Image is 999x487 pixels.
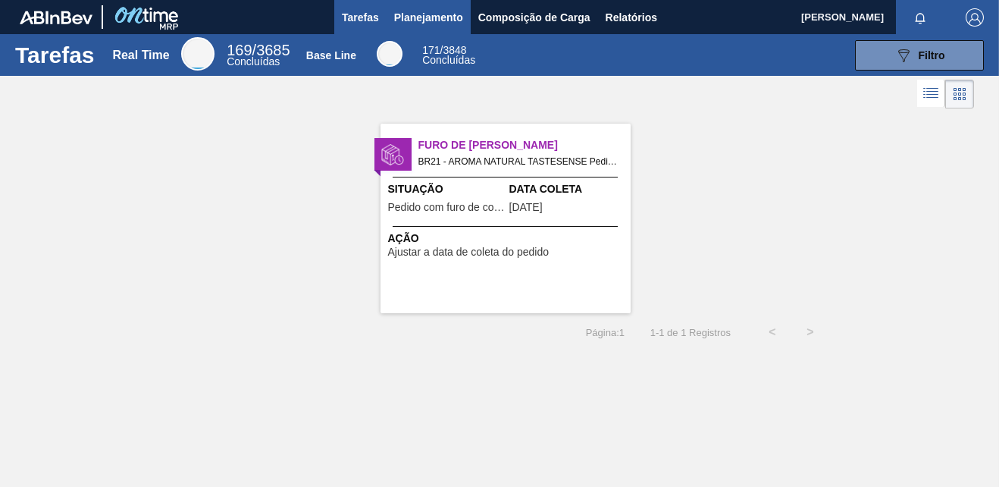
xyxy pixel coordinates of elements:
span: 1 - 1 de 1 Registros [647,327,731,338]
div: Visão em Lista [917,80,945,108]
span: Pedido com furo de coleta [388,202,506,213]
img: TNhmsLtSVTkK8tSr43FrP2fwEKptu5GPRR3wAAAABJRU5ErkJggg== [20,11,92,24]
span: Furo de Coleta [418,137,631,153]
span: Página : 1 [586,327,625,338]
span: / 3685 [227,42,290,58]
span: Ação [388,231,627,247]
span: Tarefas [342,8,379,27]
button: Notificações [896,7,944,28]
span: 13/08/2025 [509,202,543,213]
span: Concluídas [422,54,475,66]
img: Logout [966,8,984,27]
span: Situação [388,181,506,197]
span: Relatórios [606,8,657,27]
div: Real Time [227,44,290,67]
div: Base Line [422,46,475,65]
span: 169 [227,42,252,58]
div: Real Time [112,49,169,62]
span: Concluídas [227,55,280,68]
span: / 3848 [422,44,466,56]
div: Base Line [306,49,356,61]
button: < [753,313,791,351]
div: Visão em Cards [945,80,974,108]
img: status [381,143,404,166]
h1: Tarefas [15,46,95,64]
div: Base Line [377,41,402,67]
button: > [791,313,829,351]
span: BR21 - AROMA NATURAL TASTESENSE Pedido - 1988255 [418,153,619,170]
span: Ajustar a data de coleta do pedido [388,247,550,258]
span: Composição de Carga [478,8,590,27]
span: Filtro [919,49,945,61]
button: Filtro [855,40,984,71]
span: Planejamento [394,8,463,27]
span: 171 [422,44,440,56]
div: Real Time [181,37,215,71]
span: Data Coleta [509,181,627,197]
